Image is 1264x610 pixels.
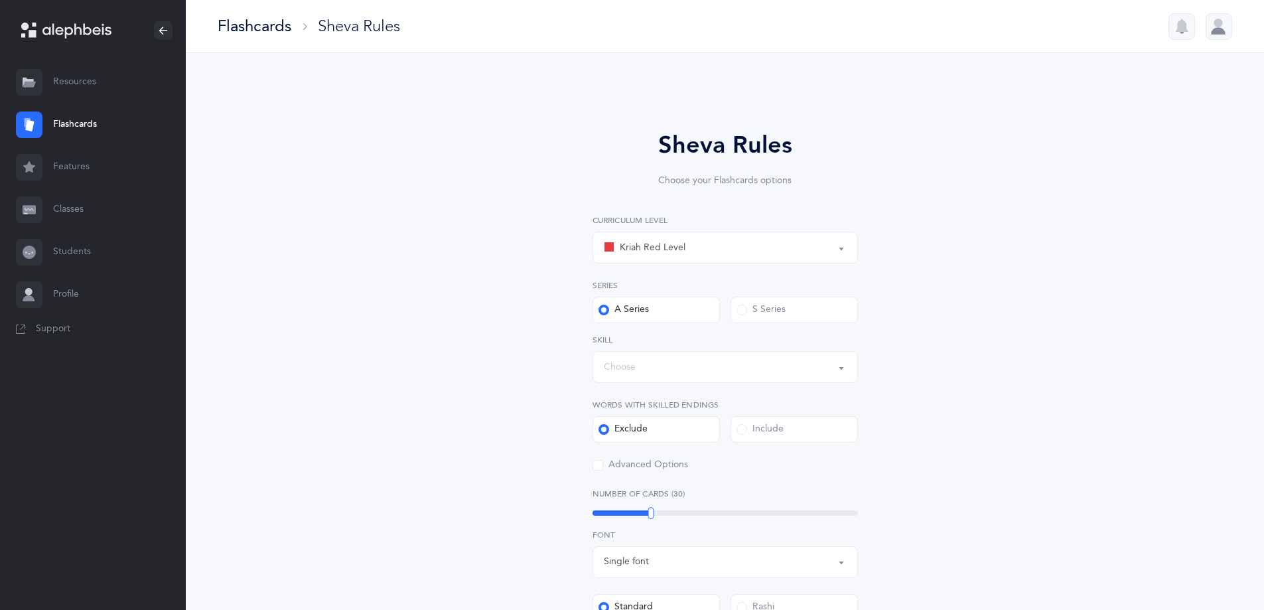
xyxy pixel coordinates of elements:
[593,459,688,472] div: Advanced Options
[593,214,858,226] label: Curriculum Level
[737,303,786,317] div: S Series
[593,279,858,291] label: Series
[604,240,685,256] div: Kriah Red Level
[598,303,649,317] div: A Series
[593,351,858,383] button: Choose
[1198,544,1248,594] iframe: Drift Widget Chat Controller
[593,232,858,264] button: Kriah Red Level
[218,15,291,37] div: Flashcards
[593,334,858,346] label: Skill
[593,488,858,500] label: Number of Cards (30)
[555,127,895,163] div: Sheva Rules
[36,323,70,336] span: Support
[318,15,400,37] div: Sheva Rules
[593,399,858,411] label: Words with Skilled endings
[737,423,784,436] div: Include
[593,546,858,578] button: Single font
[593,529,858,541] label: Font
[555,174,895,188] div: Choose your Flashcards options
[604,555,649,569] div: Single font
[604,360,636,374] div: Choose
[598,423,648,436] div: Exclude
